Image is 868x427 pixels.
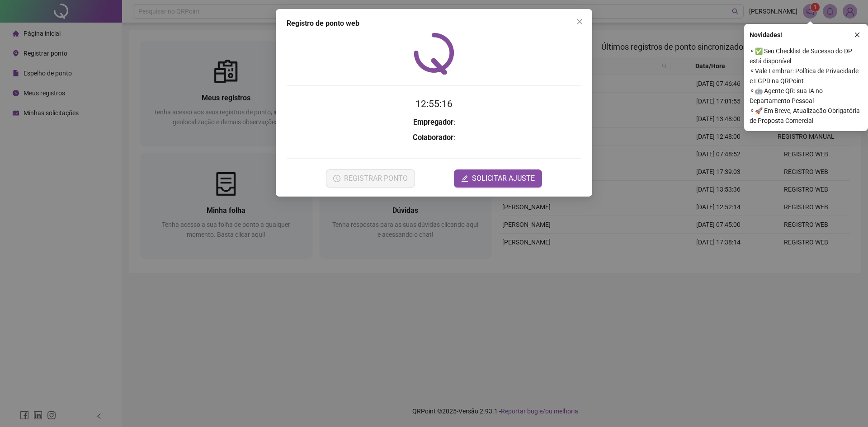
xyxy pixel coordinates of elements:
span: close [854,32,860,38]
div: Registro de ponto web [287,18,581,29]
span: ⚬ 🤖 Agente QR: sua IA no Departamento Pessoal [750,86,863,106]
strong: Colaborador [413,133,453,142]
span: ⚬ ✅ Seu Checklist de Sucesso do DP está disponível [750,46,863,66]
button: REGISTRAR PONTO [326,169,415,188]
span: SOLICITAR AJUSTE [472,173,535,184]
span: ⚬ Vale Lembrar: Política de Privacidade e LGPD na QRPoint [750,66,863,86]
strong: Empregador [413,118,453,127]
span: edit [461,175,468,182]
span: ⚬ 🚀 Em Breve, Atualização Obrigatória de Proposta Comercial [750,106,863,126]
button: editSOLICITAR AJUSTE [454,169,542,188]
button: Close [572,14,587,29]
h3: : [287,117,581,128]
time: 12:55:16 [415,99,453,109]
h3: : [287,132,581,144]
img: QRPoint [414,33,454,75]
span: close [576,18,583,25]
span: Novidades ! [750,30,782,40]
